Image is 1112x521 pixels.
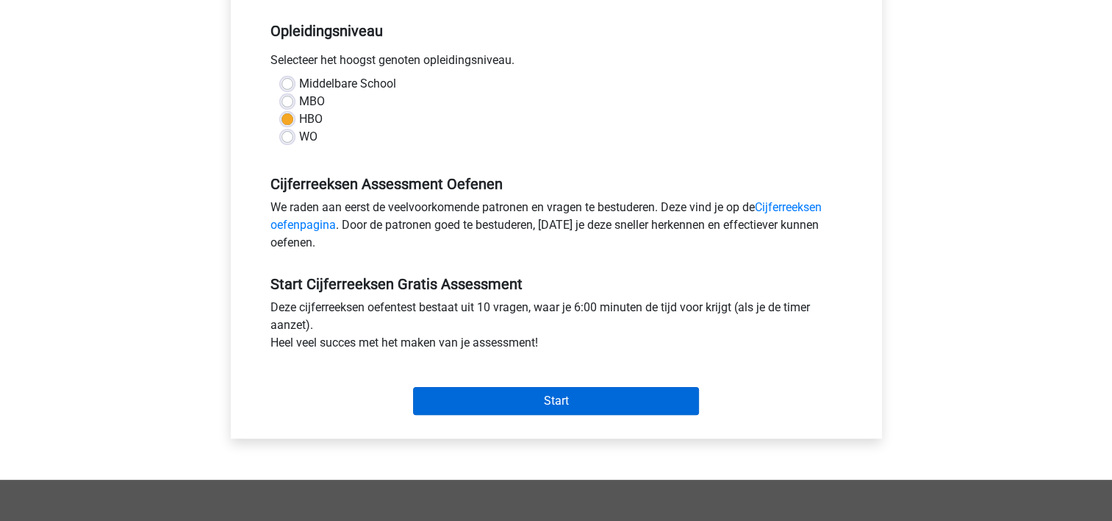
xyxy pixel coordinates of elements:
div: We raden aan eerst de veelvoorkomende patronen en vragen te bestuderen. Deze vind je op de . Door... [259,199,853,258]
h5: Opleidingsniveau [270,16,842,46]
h5: Cijferreeksen Assessment Oefenen [270,175,842,193]
label: Middelbare School [299,75,396,93]
input: Start [413,387,699,415]
label: HBO [299,110,323,128]
div: Selecteer het hoogst genoten opleidingsniveau. [259,52,853,75]
h5: Start Cijferreeksen Gratis Assessment [270,275,842,293]
div: Deze cijferreeksen oefentest bestaat uit 10 vragen, waar je 6:00 minuten de tijd voor krijgt (als... [259,299,853,358]
label: MBO [299,93,325,110]
label: WO [299,128,318,146]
